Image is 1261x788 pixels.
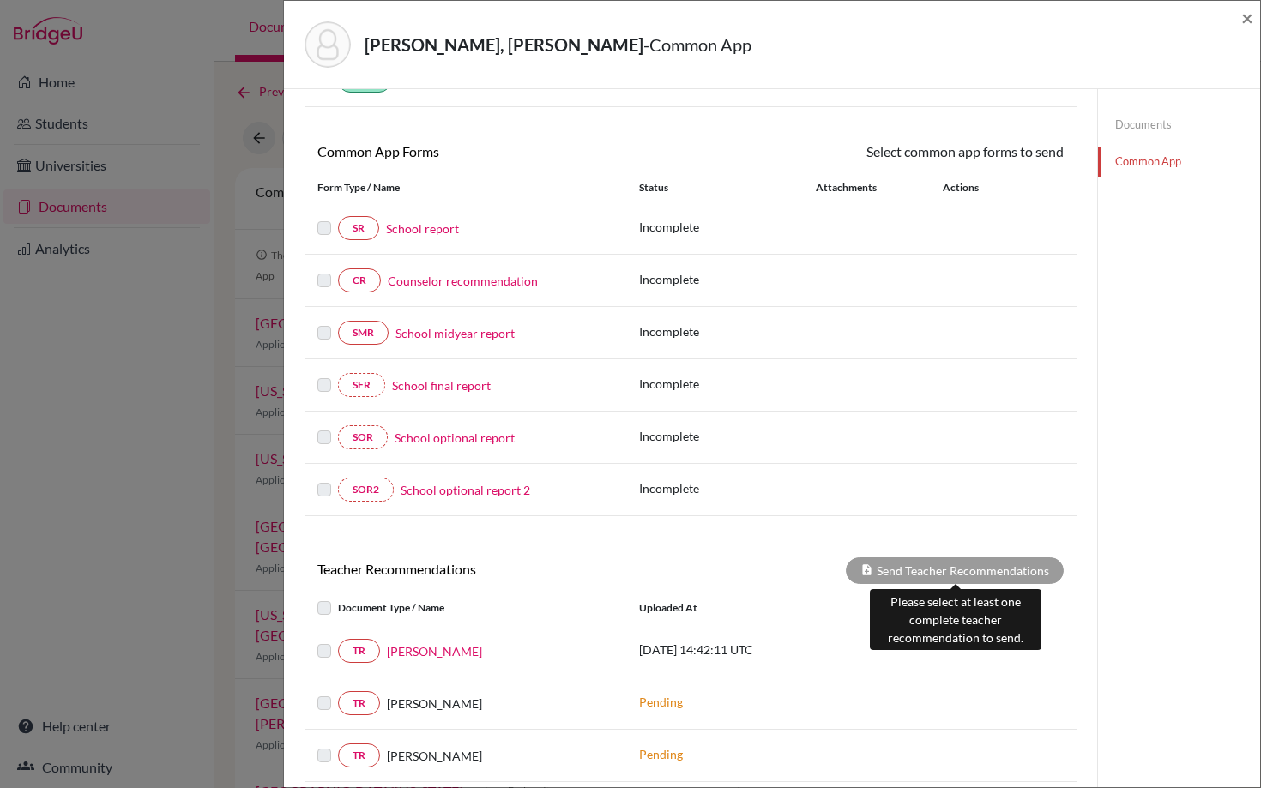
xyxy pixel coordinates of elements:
div: Select common app forms to send [691,141,1077,162]
button: Close [1241,8,1253,28]
a: TR [338,691,380,715]
span: [PERSON_NAME] [387,747,482,765]
div: Status [639,180,816,195]
h6: Common App Forms [305,143,691,159]
a: TR [338,743,380,767]
a: SMR [338,321,389,345]
a: SOR [338,425,388,449]
p: Incomplete [639,270,816,288]
div: Actions [922,180,1029,195]
div: Send Teacher Recommendations [846,557,1064,584]
a: School midyear report [395,324,515,342]
h6: Teacher Recommendations [305,561,691,577]
div: Please select at least one complete teacher recommendation to send. [870,589,1041,650]
p: Pending [639,693,871,711]
strong: [PERSON_NAME], [PERSON_NAME] [365,34,643,55]
p: Incomplete [639,375,816,393]
a: School report [386,220,459,238]
p: Incomplete [639,218,816,236]
a: School final report [392,376,491,394]
a: Documents [1098,110,1260,140]
div: Uploaded at [626,598,884,618]
span: - Common App [643,34,751,55]
a: [PERSON_NAME] [387,642,482,660]
div: Attachments [816,180,922,195]
p: [DATE] 14:42:11 UTC [639,641,871,659]
p: Incomplete [639,427,816,445]
div: Form Type / Name [305,180,626,195]
a: Counselor recommendation [388,272,538,290]
span: × [1241,5,1253,30]
div: Document Type / Name [305,598,626,618]
a: SFR [338,373,385,397]
a: SOR2 [338,478,394,502]
span: [PERSON_NAME] [387,695,482,713]
a: Common App [1098,147,1260,177]
a: TR [338,639,380,663]
p: Pending [639,745,871,763]
a: School optional report 2 [401,481,530,499]
a: SR [338,216,379,240]
p: Incomplete [639,479,816,497]
a: School optional report [395,429,515,447]
p: Incomplete [639,322,816,340]
a: CR [338,268,381,292]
